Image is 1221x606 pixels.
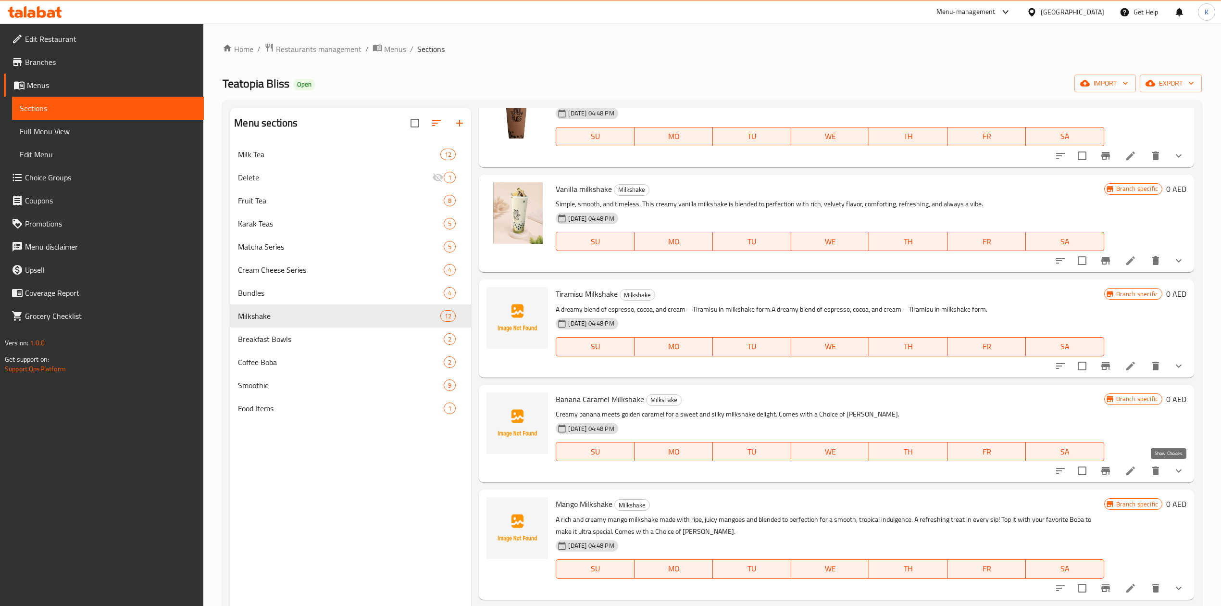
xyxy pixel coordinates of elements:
[444,172,456,183] div: items
[638,445,709,459] span: MO
[4,212,204,235] a: Promotions
[444,219,455,228] span: 5
[230,212,471,235] div: Karak Teas5
[1125,582,1136,594] a: Edit menu item
[1166,497,1186,511] h6: 0 AED
[230,328,471,351] div: Breakfast Bowls2
[556,514,1104,538] p: A rich and creamy mango milkshake made with ripe, juicy mangoes and blended to perfection for a s...
[1173,255,1184,266] svg: Show Choices
[223,73,289,94] span: Teatopia Bliss
[951,129,1022,143] span: FR
[560,340,631,353] span: SU
[276,43,361,55] span: Restaurants management
[556,497,612,511] span: Mango Milkshake
[25,264,196,276] span: Upsell
[444,403,456,414] div: items
[791,337,870,356] button: WE
[1140,75,1202,92] button: export
[564,424,618,433] span: [DATE] 04:48 PM
[4,258,204,281] a: Upsell
[1167,354,1190,378] button: show more
[440,149,456,160] div: items
[238,333,444,345] div: Breakfast Bowls
[869,232,947,251] button: TH
[635,559,713,579] button: MO
[1112,500,1162,509] span: Branch specific
[638,129,709,143] span: MO
[238,172,432,183] span: Delete
[417,43,445,55] span: Sections
[564,109,618,118] span: [DATE] 04:48 PM
[936,6,996,18] div: Menu-management
[1166,182,1186,196] h6: 0 AED
[486,287,548,349] img: Tiramisu Milkshake
[444,196,455,205] span: 8
[25,172,196,183] span: Choice Groups
[1041,7,1104,17] div: [GEOGRAPHIC_DATA]
[869,559,947,579] button: TH
[1026,442,1104,461] button: SA
[1144,577,1167,600] button: delete
[432,172,444,183] svg: Inactive section
[238,241,444,252] div: Matcha Series
[1049,459,1072,482] button: sort-choices
[5,337,28,349] span: Version:
[365,43,369,55] li: /
[486,77,548,139] img: Chocolate Brownie Milkshake
[293,80,315,88] span: Open
[223,43,1202,55] nav: breadcrumb
[444,356,456,368] div: items
[560,562,631,576] span: SU
[791,442,870,461] button: WE
[444,242,455,252] span: 5
[620,289,655,301] div: Milkshake
[795,235,866,249] span: WE
[1094,144,1117,167] button: Branch-specific-item
[486,182,548,244] img: Vanilla milkshake
[1112,290,1162,299] span: Branch specific
[238,195,444,206] span: Fruit Tea
[1144,459,1167,482] button: delete
[556,232,635,251] button: SU
[425,112,448,135] span: Sort sections
[444,358,455,367] span: 2
[635,337,713,356] button: MO
[293,79,315,90] div: Open
[444,289,455,298] span: 4
[238,149,440,160] div: Milk Tea
[441,150,455,159] span: 12
[444,241,456,252] div: items
[951,340,1022,353] span: FR
[1144,354,1167,378] button: delete
[486,497,548,559] img: Mango Milkshake
[1094,249,1117,272] button: Branch-specific-item
[264,43,361,55] a: Restaurants management
[560,445,631,459] span: SU
[556,198,1104,210] p: Simple, smooth, and timeless. This creamy vanilla milkshake is blended to perfection with rich, v...
[1030,235,1100,249] span: SA
[951,235,1022,249] span: FR
[1026,337,1104,356] button: SA
[614,184,649,196] div: Milkshake
[1074,75,1136,92] button: import
[238,356,444,368] span: Coffee Boba
[1030,129,1100,143] span: SA
[1173,582,1184,594] svg: Show Choices
[4,189,204,212] a: Coupons
[1072,356,1092,376] span: Select to update
[717,340,787,353] span: TU
[638,235,709,249] span: MO
[556,442,635,461] button: SU
[635,442,713,461] button: MO
[30,337,45,349] span: 1.0.0
[1125,360,1136,372] a: Edit menu item
[647,394,681,405] span: Milkshake
[556,303,1104,316] p: A dreamy blend of espresso, cocoa, and cream—Tiramisu in milkshake form.A dreamy blend of espress...
[615,500,649,511] span: Milkshake
[25,218,196,229] span: Promotions
[869,127,947,146] button: TH
[12,120,204,143] a: Full Menu View
[560,235,631,249] span: SU
[25,56,196,68] span: Branches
